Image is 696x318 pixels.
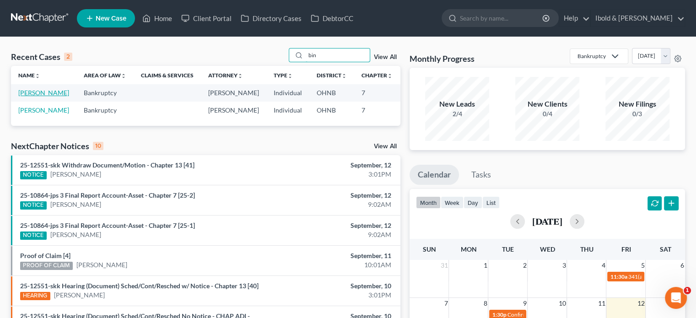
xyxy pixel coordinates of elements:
span: 8 [482,298,488,309]
td: 7 [354,102,400,119]
div: 2 [64,53,72,61]
a: Client Portal [177,10,236,27]
a: [PERSON_NAME] [50,230,101,239]
span: 12 [636,298,645,309]
a: [PERSON_NAME] [50,200,101,209]
div: NOTICE [20,232,47,240]
a: Proof of Claim [4] [20,252,70,259]
div: 10 [93,142,103,150]
span: 11:30a [610,273,627,280]
span: 1:30p [492,311,506,318]
a: Area of Lawunfold_more [84,72,126,79]
i: unfold_more [237,73,243,79]
span: 31 [439,260,448,271]
div: 3:01PM [274,291,391,300]
button: day [464,196,482,209]
span: 1 [684,287,691,294]
a: Nameunfold_more [18,72,40,79]
i: unfold_more [35,73,40,79]
a: Directory Cases [236,10,306,27]
div: September, 12 [274,191,391,200]
span: 5 [640,260,645,271]
td: Individual [266,102,309,119]
div: 9:02AM [274,230,391,239]
span: 6 [680,260,685,271]
div: September, 11 [274,251,391,260]
td: Bankruptcy [76,102,134,119]
a: Attorneyunfold_more [208,72,243,79]
a: [PERSON_NAME] [18,106,69,114]
td: OHNB [309,102,354,119]
div: New Clients [515,99,579,109]
span: Confirmation Hearing for [PERSON_NAME] [507,311,612,318]
div: PROOF OF CLAIM [20,262,73,270]
h2: [DATE] [532,216,562,226]
div: NextChapter Notices [11,140,103,151]
a: Home [138,10,177,27]
div: 10:01AM [274,260,391,269]
span: 2 [522,260,527,271]
span: 1 [482,260,488,271]
span: Tue [502,245,514,253]
th: Claims & Services [134,66,201,84]
div: 2/4 [425,109,489,119]
div: September, 12 [274,161,391,170]
span: Fri [621,245,631,253]
div: NOTICE [20,201,47,210]
td: [PERSON_NAME] [201,102,266,119]
iframe: Intercom live chat [665,287,687,309]
span: Wed [540,245,555,253]
div: September, 12 [274,221,391,230]
div: NOTICE [20,171,47,179]
div: 0/3 [605,109,669,119]
button: month [416,196,441,209]
td: Bankruptcy [76,84,134,101]
a: [PERSON_NAME] [76,260,127,269]
td: 22-12092 [400,102,444,119]
a: 25-12551-skk Hearing (Document) Sched/Cont/Resched w/ Notice - Chapter 13 [40] [20,282,259,290]
a: DebtorCC [306,10,358,27]
div: Recent Cases [11,51,72,62]
a: View All [374,143,397,150]
a: Help [559,10,590,27]
span: 4 [600,260,606,271]
a: 25-10864-jps 3 Final Report Account-Asset - Chapter 7 [25-2] [20,191,195,199]
a: [PERSON_NAME] [18,89,69,97]
span: 10 [557,298,567,309]
div: 9:02AM [274,200,391,209]
a: [PERSON_NAME] [54,291,105,300]
div: New Leads [425,99,489,109]
td: OHNB [309,84,354,101]
i: unfold_more [387,73,393,79]
a: Tasks [463,165,499,185]
span: Thu [580,245,593,253]
button: list [482,196,500,209]
span: Sun [422,245,436,253]
td: [PERSON_NAME] [201,84,266,101]
span: 11 [597,298,606,309]
span: 3 [561,260,567,271]
a: 25-10864-jps 3 Final Report Account-Asset - Chapter 7 [25-1] [20,221,195,229]
a: Typeunfold_more [274,72,293,79]
i: unfold_more [287,73,293,79]
a: Calendar [410,165,459,185]
span: 9 [522,298,527,309]
a: View All [374,54,397,60]
a: 25-12551-skk Withdraw Document/Motion - Chapter 13 [41] [20,161,194,169]
i: unfold_more [341,73,347,79]
div: September, 10 [274,281,391,291]
div: New Filings [605,99,669,109]
input: Search by name... [460,10,544,27]
a: Ibold & [PERSON_NAME] [591,10,685,27]
div: Bankruptcy [577,52,606,60]
button: week [441,196,464,209]
td: Individual [266,84,309,101]
h3: Monthly Progress [410,53,475,64]
span: New Case [96,15,126,22]
div: HEARING [20,292,50,300]
span: 7 [443,298,448,309]
span: Mon [460,245,476,253]
a: [PERSON_NAME] [50,170,101,179]
div: 0/4 [515,109,579,119]
input: Search by name... [306,49,370,62]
